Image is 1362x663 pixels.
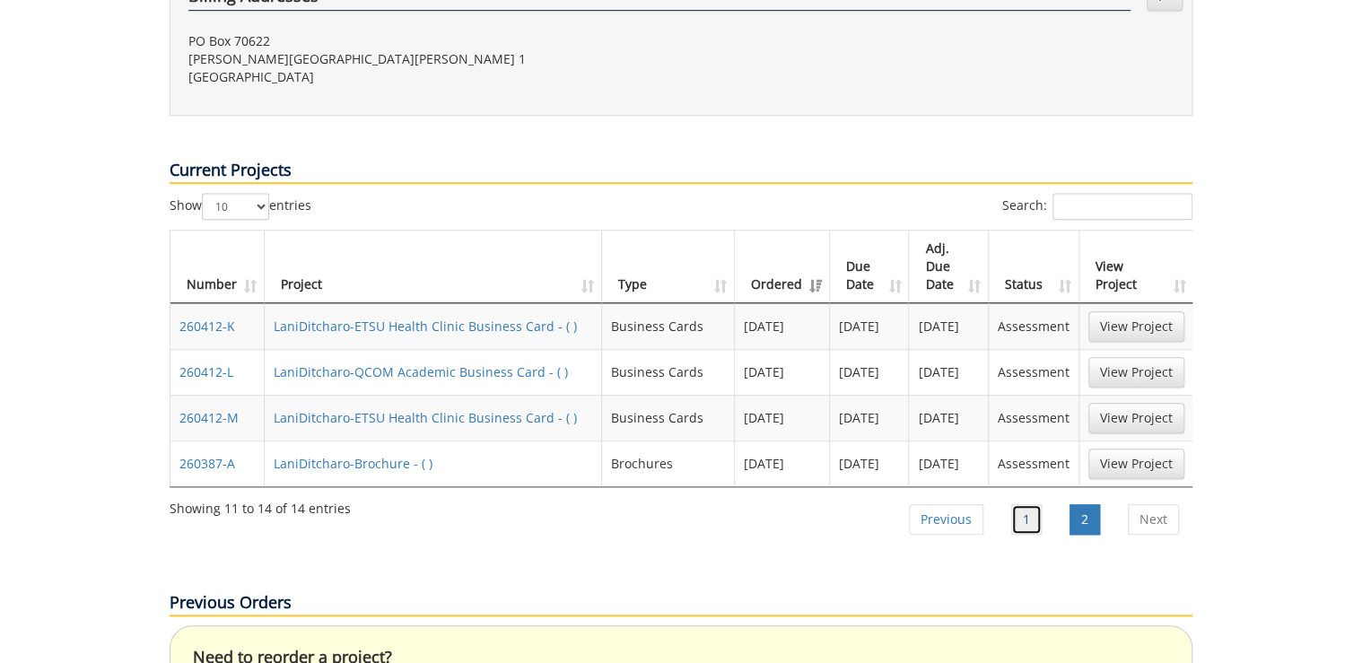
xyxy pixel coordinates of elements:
[989,231,1079,303] th: Status: activate to sort column ascending
[179,409,239,426] a: 260412-M
[274,318,577,335] a: LaniDitcharo-ETSU Health Clinic Business Card - ( )
[1052,193,1192,220] input: Search:
[1002,193,1192,220] label: Search:
[274,363,568,380] a: LaniDitcharo-QCOM Academic Business Card - ( )
[909,441,989,486] td: [DATE]
[830,303,910,349] td: [DATE]
[830,441,910,486] td: [DATE]
[1088,357,1184,388] a: View Project
[989,395,1079,441] td: Assessment
[602,231,735,303] th: Type: activate to sort column ascending
[989,441,1079,486] td: Assessment
[830,349,910,395] td: [DATE]
[1128,504,1179,535] a: Next
[602,303,735,349] td: Business Cards
[1088,311,1184,342] a: View Project
[602,349,735,395] td: Business Cards
[830,395,910,441] td: [DATE]
[735,231,830,303] th: Ordered: activate to sort column ascending
[170,493,351,518] div: Showing 11 to 14 of 14 entries
[1079,231,1193,303] th: View Project: activate to sort column ascending
[170,159,1192,184] p: Current Projects
[1088,449,1184,479] a: View Project
[179,318,235,335] a: 260412-K
[1070,504,1100,535] a: 2
[274,455,432,472] a: LaniDitcharo-Brochure - ( )
[830,231,910,303] th: Due Date: activate to sort column ascending
[909,303,989,349] td: [DATE]
[1088,403,1184,433] a: View Project
[1011,504,1042,535] a: 1
[202,193,269,220] select: Showentries
[188,50,668,68] p: [PERSON_NAME][GEOGRAPHIC_DATA][PERSON_NAME] 1
[909,231,989,303] th: Adj. Due Date: activate to sort column ascending
[909,349,989,395] td: [DATE]
[989,303,1079,349] td: Assessment
[909,395,989,441] td: [DATE]
[602,395,735,441] td: Business Cards
[602,441,735,486] td: Brochures
[735,441,830,486] td: [DATE]
[735,395,830,441] td: [DATE]
[170,193,311,220] label: Show entries
[735,349,830,395] td: [DATE]
[179,363,233,380] a: 260412-L
[274,409,577,426] a: LaniDitcharo-ETSU Health Clinic Business Card - ( )
[188,68,668,86] p: [GEOGRAPHIC_DATA]
[170,591,1192,616] p: Previous Orders
[735,303,830,349] td: [DATE]
[188,32,668,50] p: PO Box 70622
[989,349,1079,395] td: Assessment
[179,455,235,472] a: 260387-A
[909,504,983,535] a: Previous
[265,231,602,303] th: Project: activate to sort column ascending
[170,231,265,303] th: Number: activate to sort column ascending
